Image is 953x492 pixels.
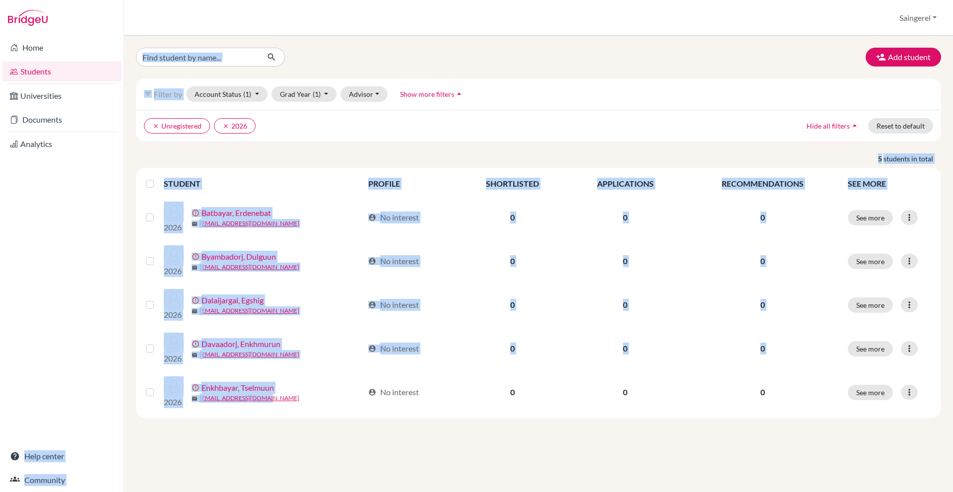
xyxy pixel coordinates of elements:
a: [EMAIL_ADDRESS][DOMAIN_NAME] [200,394,299,403]
button: Reset to default [868,118,933,134]
a: Dalaijargal, Egshig [202,294,264,306]
a: [EMAIL_ADDRESS][DOMAIN_NAME] [200,350,299,359]
img: Bridge-U [8,10,48,26]
td: 0 [458,370,567,414]
td: 0 [567,327,683,370]
button: See more [848,297,893,313]
i: arrow_drop_up [454,89,464,99]
td: 0 [458,327,567,370]
span: mail [192,352,198,358]
i: filter_list [144,90,152,98]
p: 0 [689,343,836,354]
div: No interest [368,299,419,311]
button: Saingerel [895,8,941,27]
span: students in total [884,153,941,164]
p: 0 [689,386,836,398]
button: Hide all filtersarrow_drop_up [798,118,868,134]
i: clear [152,123,159,130]
a: Community [2,470,122,490]
p: 2026 [164,309,184,321]
th: RECOMMENDATIONS [683,172,842,196]
p: 2026 [164,221,184,233]
span: error_outline [192,340,202,348]
button: Add student [866,48,941,67]
a: Universities [2,86,122,106]
span: error_outline [192,296,202,304]
span: mail [192,221,198,227]
img: Davaadorj, Enkhmurun [164,333,184,352]
div: No interest [368,386,419,398]
a: [EMAIL_ADDRESS][DOMAIN_NAME] [200,219,299,228]
span: account_circle [368,257,376,265]
button: See more [848,254,893,269]
span: account_circle [368,213,376,221]
img: Enkhbayar, Tselmuun [164,376,184,396]
button: Show more filtersarrow_drop_up [392,86,473,102]
button: clear2026 [214,118,256,134]
button: See more [848,385,893,400]
a: Enkhbayar, Tselmuun [202,382,274,394]
button: Account Status(1) [186,86,268,102]
p: 2026 [164,265,184,277]
td: 0 [458,239,567,283]
i: arrow_drop_up [850,121,860,131]
button: clearUnregistered [144,118,210,134]
button: See more [848,210,893,225]
button: See more [848,341,893,356]
span: mail [192,265,198,271]
span: mail [192,308,198,314]
span: account_circle [368,301,376,309]
td: 0 [567,196,683,239]
div: No interest [368,343,419,354]
span: (1) [243,90,251,98]
p: 2026 [164,396,184,408]
button: Advisor [340,86,388,102]
td: 0 [567,239,683,283]
img: Dalaijargal, Egshig [164,289,184,309]
a: Davaadorj, Enkhmurun [202,338,280,350]
a: Byambadorj, Dulguun [202,251,276,263]
a: Home [2,38,122,58]
a: Batbayar, Erdenebat [202,207,271,219]
img: Byambadorj, Dulguun [164,245,184,265]
td: 0 [567,370,683,414]
a: [EMAIL_ADDRESS][DOMAIN_NAME] [200,263,299,272]
span: error_outline [192,253,202,261]
strong: 5 [878,153,884,164]
span: account_circle [368,388,376,396]
div: No interest [368,255,419,267]
p: 2026 [164,352,184,364]
td: 0 [567,283,683,327]
td: 0 [458,283,567,327]
th: STUDENT [164,172,362,196]
i: clear [222,123,229,130]
td: 0 [458,196,567,239]
img: Batbayar, Erdenebat [164,202,184,221]
th: APPLICATIONS [567,172,683,196]
input: Find student by name... [136,48,259,67]
a: Help center [2,446,122,466]
span: Filter by [154,89,182,99]
span: Hide all filters [807,122,850,130]
th: SHORTLISTED [458,172,567,196]
a: Analytics [2,134,122,154]
a: Documents [2,110,122,130]
button: Grad Year(1) [272,86,337,102]
span: error_outline [192,384,202,392]
div: No interest [368,211,419,223]
th: PROFILE [362,172,458,196]
th: SEE MORE [842,172,937,196]
a: Students [2,62,122,81]
p: 0 [689,255,836,267]
p: 0 [689,299,836,311]
span: (1) [313,90,321,98]
p: 0 [689,211,836,223]
span: error_outline [192,209,202,217]
span: mail [192,396,198,402]
span: account_circle [368,345,376,352]
span: Show more filters [400,90,454,98]
a: [EMAIL_ADDRESS][DOMAIN_NAME] [200,306,299,315]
